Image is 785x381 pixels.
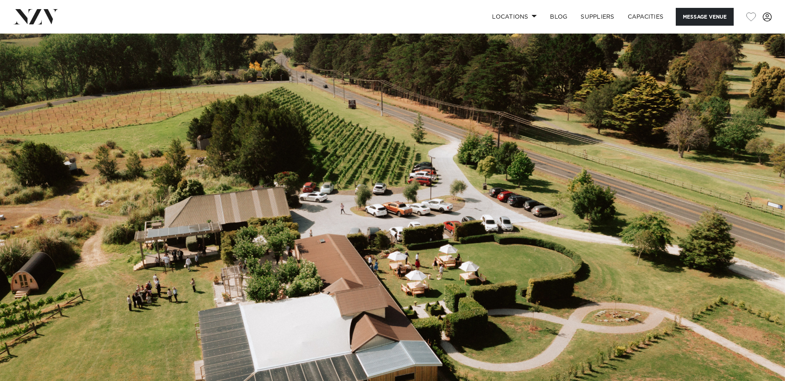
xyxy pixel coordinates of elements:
[621,8,670,26] a: Capacities
[676,8,734,26] button: Message Venue
[485,8,543,26] a: Locations
[543,8,574,26] a: BLOG
[574,8,621,26] a: SUPPLIERS
[13,9,58,24] img: nzv-logo.png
